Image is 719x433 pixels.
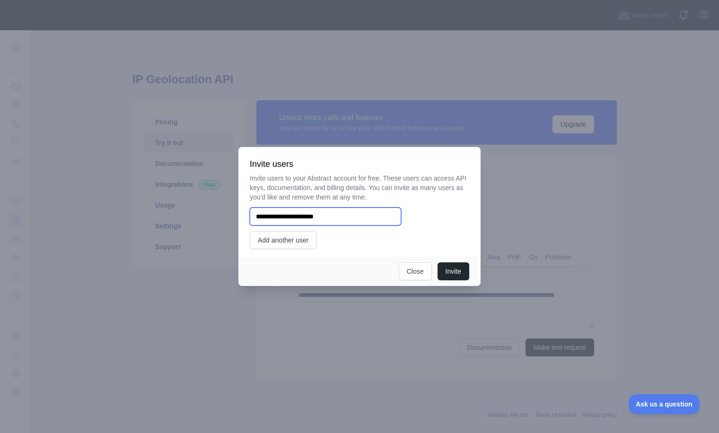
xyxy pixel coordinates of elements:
[629,394,700,414] iframe: Toggle Customer Support
[250,173,469,202] p: Invite users to your Abstract account for free. These users can access API keys, documentation, a...
[399,262,432,280] button: Close
[250,231,316,249] button: Add another user
[438,262,469,280] button: Invite
[250,158,469,170] h3: Invite users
